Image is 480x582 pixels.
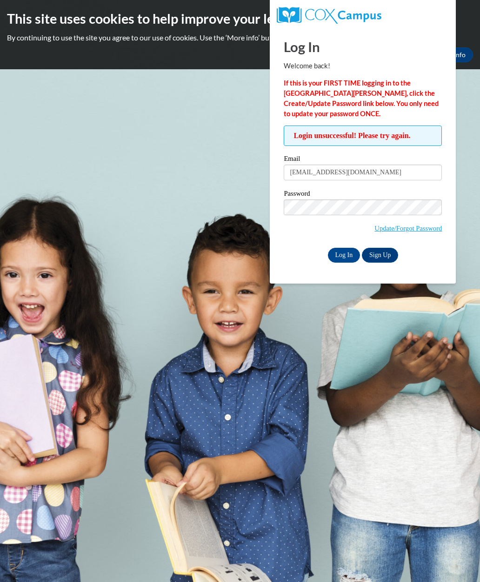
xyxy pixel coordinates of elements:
span: Login unsuccessful! Please try again. [284,126,442,146]
strong: If this is your FIRST TIME logging in to the [GEOGRAPHIC_DATA][PERSON_NAME], click the Create/Upd... [284,79,439,118]
img: COX Campus [277,7,381,24]
p: By continuing to use the site you agree to our use of cookies. Use the ‘More info’ button to read... [7,33,473,43]
label: Email [284,155,442,165]
a: Update/Forgot Password [374,225,442,232]
h2: This site uses cookies to help improve your learning experience. [7,9,473,28]
a: Sign Up [362,248,398,263]
iframe: Button to launch messaging window [443,545,473,575]
h1: Log In [284,37,442,56]
input: Log In [328,248,360,263]
label: Password [284,190,442,199]
p: Welcome back! [284,61,442,71]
